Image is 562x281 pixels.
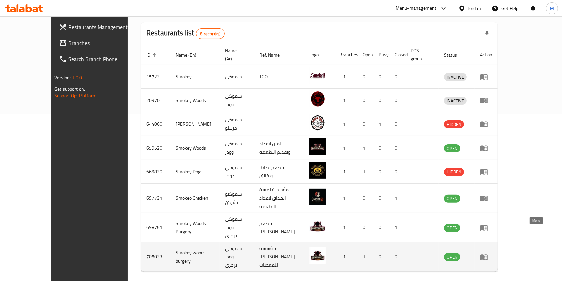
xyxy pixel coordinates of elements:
td: 0 [373,160,389,184]
td: 697731 [141,184,170,213]
td: 0 [373,89,389,112]
img: Smokey Woods Burgery [309,218,326,235]
td: رامين لاعداد وتقديم الاطعمة [254,136,304,160]
th: Open [357,45,373,65]
span: Restaurants Management [68,23,140,31]
td: 0 [357,213,373,242]
table: enhanced table [141,45,498,272]
img: Smokey [309,67,326,84]
span: Branches [68,39,140,47]
td: Smokey Woods Burgery [170,213,220,242]
div: Menu [480,120,492,128]
td: مطعم بطاطا ونقانق [254,160,304,184]
td: 15722 [141,65,170,89]
td: TGO [254,65,304,89]
a: Support.OpsPlatform [54,91,97,100]
div: Menu [480,73,492,81]
div: Export file [479,26,495,42]
span: POS group [411,47,431,63]
td: سموكي وودز برجري [220,242,254,272]
td: سموكي [220,65,254,89]
div: OPEN [444,224,460,232]
td: سموكي وودز برجري [220,213,254,242]
th: Logo [304,45,334,65]
img: Smokey woods burgery [309,247,326,264]
td: 0 [389,65,405,89]
div: Total records count [196,28,225,39]
span: Ref. Name [259,51,288,59]
td: سموكيو تشيكن [220,184,254,213]
td: 0 [389,242,405,272]
span: Name (En) [176,51,205,59]
span: Name (Ar) [225,47,246,63]
img: Smokey Dogs [309,162,326,179]
td: 659520 [141,136,170,160]
a: Search Branch Phone [54,51,145,67]
td: 0 [357,65,373,89]
span: INACTIVE [444,73,467,81]
td: 0 [373,213,389,242]
td: سموكي جريللو [220,112,254,136]
td: 0 [373,65,389,89]
td: 698761 [141,213,170,242]
td: Smokeo Chicken [170,184,220,213]
td: 0 [373,136,389,160]
td: Smokey Woods [170,89,220,112]
a: Branches [54,35,145,51]
span: Search Branch Phone [68,55,140,63]
div: Menu [480,168,492,176]
td: 705033 [141,242,170,272]
span: M [550,5,554,12]
td: 1 [334,65,357,89]
td: 1 [334,160,357,184]
span: OPEN [444,253,460,261]
span: OPEN [444,195,460,202]
div: HIDDEN [444,120,464,128]
div: Menu [480,194,492,202]
div: OPEN [444,144,460,152]
td: Smokey Dogs [170,160,220,184]
td: Smokey woods burgery [170,242,220,272]
td: 0 [373,242,389,272]
img: Smokeo Chicken [309,189,326,205]
td: مطعم [PERSON_NAME] [254,213,304,242]
a: Restaurants Management [54,19,145,35]
td: 0 [389,160,405,184]
td: 0 [373,184,389,213]
td: 1 [389,213,405,242]
td: 20970 [141,89,170,112]
td: 1 [357,242,373,272]
div: Menu [480,96,492,104]
td: 1 [357,136,373,160]
td: 1 [334,213,357,242]
span: 8 record(s) [196,31,225,37]
td: مؤسسة [PERSON_NAME] للمعجنات [254,242,304,272]
td: 0 [389,112,405,136]
span: Status [444,51,466,59]
span: INACTIVE [444,97,467,105]
td: 0 [357,112,373,136]
div: Menu-management [396,4,437,12]
img: Smokey Grillo [309,114,326,131]
span: OPEN [444,224,460,232]
td: Smokey [170,65,220,89]
td: [PERSON_NAME] [170,112,220,136]
img: Smokey Woods [309,138,326,155]
td: 1 [389,184,405,213]
div: HIDDEN [444,168,464,176]
div: Menu [480,224,492,232]
th: Busy [373,45,389,65]
td: 0 [357,89,373,112]
td: 1 [334,89,357,112]
div: Menu [480,144,492,152]
span: HIDDEN [444,121,464,128]
td: سموكي دوجز [220,160,254,184]
span: Get support on: [54,85,85,93]
span: Version: [54,73,71,82]
td: 0 [389,89,405,112]
th: Branches [334,45,357,65]
td: 669820 [141,160,170,184]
